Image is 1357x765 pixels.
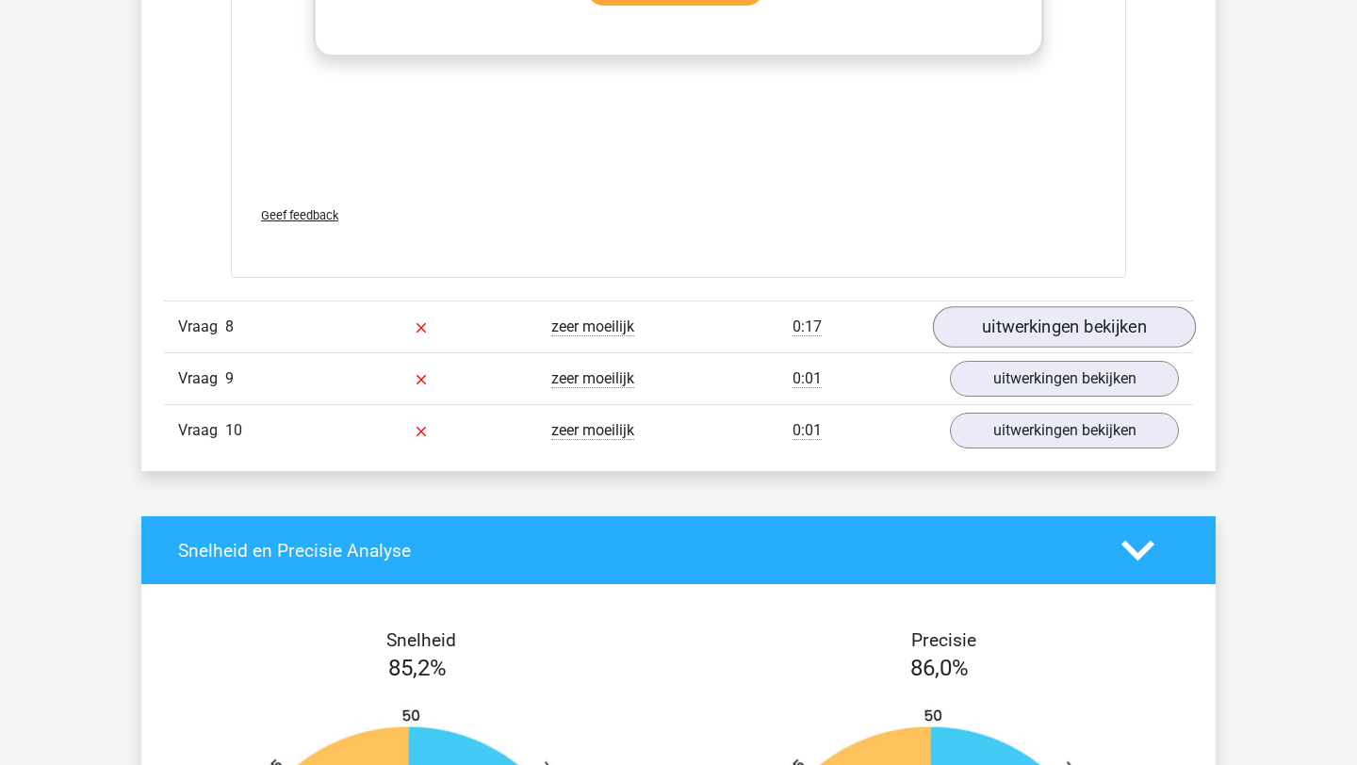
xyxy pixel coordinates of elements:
[793,369,822,388] span: 0:01
[178,629,664,651] h4: Snelheid
[178,540,1093,562] h4: Snelheid en Precisie Analyse
[551,421,634,440] span: zeer moeilijk
[178,316,225,338] span: Vraag
[178,367,225,390] span: Vraag
[551,317,634,336] span: zeer moeilijk
[225,317,234,335] span: 8
[225,421,242,439] span: 10
[950,413,1179,448] a: uitwerkingen bekijken
[793,421,822,440] span: 0:01
[700,629,1186,651] h4: Precisie
[910,655,969,681] span: 86,0%
[178,419,225,442] span: Vraag
[551,369,634,388] span: zeer moeilijk
[793,317,822,336] span: 0:17
[225,369,234,387] span: 9
[933,306,1196,348] a: uitwerkingen bekijken
[388,655,447,681] span: 85,2%
[261,208,338,222] span: Geef feedback
[950,361,1179,397] a: uitwerkingen bekijken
